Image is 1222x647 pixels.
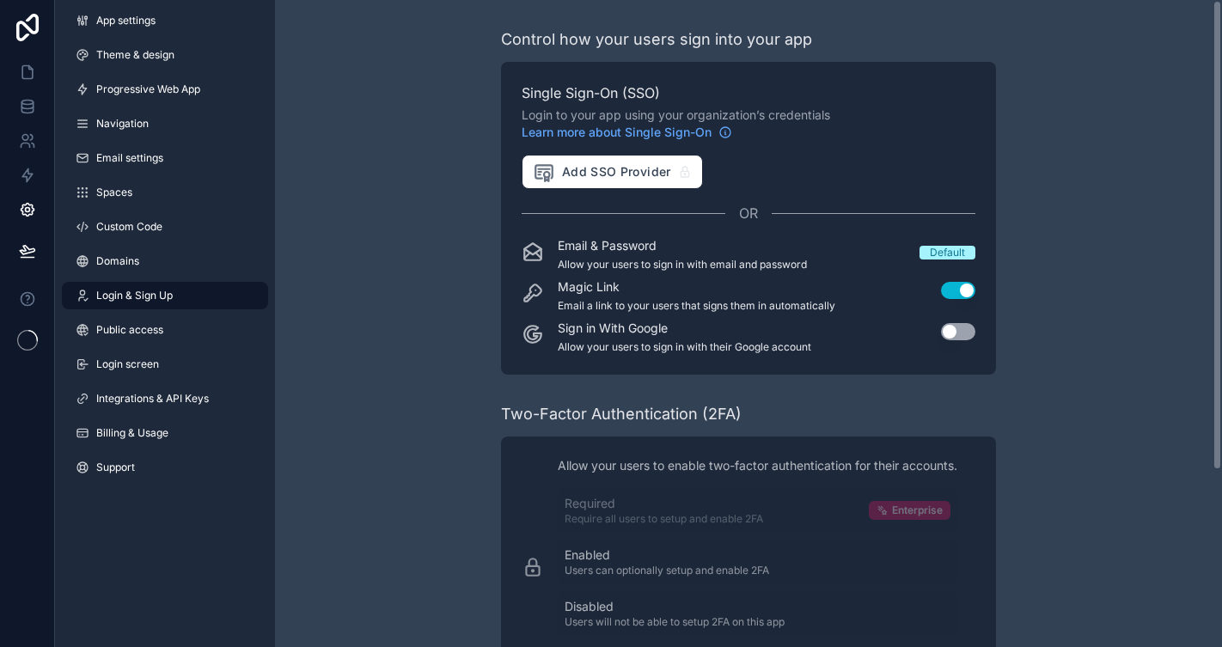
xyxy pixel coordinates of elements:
[62,351,268,378] a: Login screen
[501,27,812,52] div: Control how your users sign into your app
[96,48,174,62] span: Theme & design
[62,419,268,447] a: Billing & Usage
[522,124,712,141] span: Learn more about Single Sign-On
[62,110,268,137] a: Navigation
[62,7,268,34] a: App settings
[565,598,785,615] p: Disabled
[565,512,763,526] p: Require all users to setup and enable 2FA
[96,357,159,371] span: Login screen
[565,564,769,577] p: Users can optionally setup and enable 2FA
[96,289,173,302] span: Login & Sign Up
[565,615,785,629] p: Users will not be able to setup 2FA on this app
[96,392,209,406] span: Integrations & API Keys
[62,454,268,481] a: Support
[558,278,835,296] p: Magic Link
[62,41,268,69] a: Theme & design
[62,76,268,103] a: Progressive Web App
[522,155,703,189] button: Add SSO Provider
[739,203,758,223] span: OR
[62,247,268,275] a: Domains
[558,340,811,354] p: Allow your users to sign in with their Google account
[533,161,671,183] span: Add SSO Provider
[565,546,769,564] p: Enabled
[558,258,807,272] p: Allow your users to sign in with email and password
[62,213,268,241] a: Custom Code
[565,495,763,512] p: Required
[96,220,162,234] span: Custom Code
[62,316,268,344] a: Public access
[62,179,268,206] a: Spaces
[558,299,835,313] p: Email a link to your users that signs them in automatically
[96,82,200,96] span: Progressive Web App
[96,117,149,131] span: Navigation
[96,151,163,165] span: Email settings
[96,461,135,474] span: Support
[62,385,268,412] a: Integrations & API Keys
[522,82,975,103] span: Single Sign-On (SSO)
[62,282,268,309] a: Login & Sign Up
[96,426,168,440] span: Billing & Usage
[96,323,163,337] span: Public access
[62,144,268,172] a: Email settings
[96,14,156,27] span: App settings
[558,237,807,254] p: Email & Password
[558,320,811,337] p: Sign in With Google
[558,457,957,474] p: Allow your users to enable two-factor authentication for their accounts.
[522,124,732,141] a: Learn more about Single Sign-On
[501,402,742,426] div: Two-Factor Authentication (2FA)
[892,504,943,517] span: Enterprise
[930,246,965,259] div: Default
[522,107,975,141] span: Login to your app using your organization’s credentials
[96,254,139,268] span: Domains
[96,186,132,199] span: Spaces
